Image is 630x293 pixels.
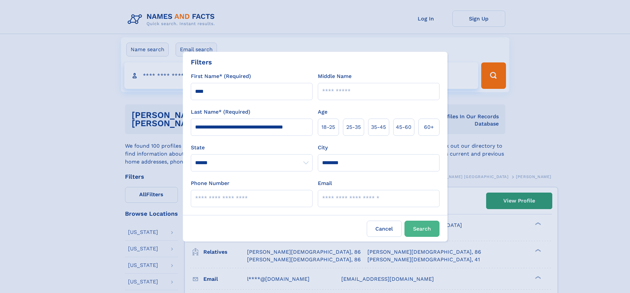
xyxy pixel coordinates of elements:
label: Email [318,179,332,187]
div: Filters [191,57,212,67]
label: Age [318,108,327,116]
span: 45‑60 [396,123,411,131]
span: 18‑25 [321,123,335,131]
label: State [191,144,313,152]
label: City [318,144,328,152]
label: Phone Number [191,179,230,187]
label: Middle Name [318,72,352,80]
label: Cancel [367,221,402,237]
button: Search [404,221,440,237]
span: 35‑45 [371,123,386,131]
label: Last Name* (Required) [191,108,250,116]
span: 25‑35 [346,123,361,131]
label: First Name* (Required) [191,72,251,80]
span: 60+ [424,123,434,131]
